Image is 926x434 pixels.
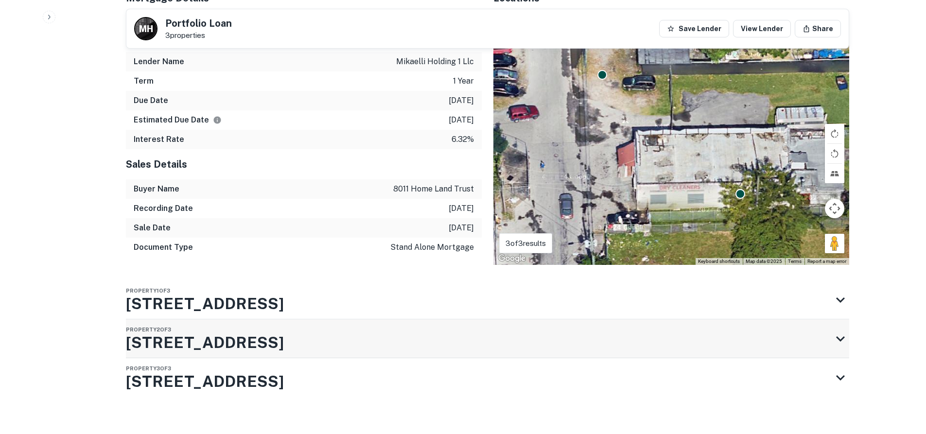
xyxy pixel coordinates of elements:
span: Property 1 of 3 [126,288,170,294]
p: [DATE] [449,222,474,234]
svg: Estimate is based on a standard schedule for this type of loan. [213,116,222,124]
span: Property 2 of 3 [126,327,171,332]
a: Report a map error [807,259,846,264]
h6: Interest Rate [134,134,184,145]
a: Terms (opens in new tab) [788,259,802,264]
span: Property 3 of 3 [126,365,171,371]
img: Google [496,252,528,265]
h6: Term [134,75,154,87]
span: Map data ©2025 [746,259,782,264]
p: 3 of 3 results [506,238,546,249]
button: Save Lender [659,20,729,37]
div: Property3of3[STREET_ADDRESS] [126,358,849,397]
button: Keyboard shortcuts [698,258,740,265]
div: Property1of3[STREET_ADDRESS] [126,280,849,319]
a: Open this area in Google Maps (opens a new window) [496,252,528,265]
p: mikaelli holding 1 llc [396,56,474,68]
button: Rotate map counterclockwise [825,144,844,163]
button: Drag Pegman onto the map to open Street View [825,234,844,253]
p: 3 properties [165,31,232,40]
h6: Lender Name [134,56,184,68]
h3: [STREET_ADDRESS] [126,370,284,393]
h6: Recording Date [134,203,193,214]
button: Share [795,20,841,37]
p: M H [139,22,152,35]
button: Tilt map [825,164,844,183]
button: Rotate map clockwise [825,124,844,143]
button: Map camera controls [825,199,844,218]
p: 8011 home land trust [393,183,474,195]
p: stand alone mortgage [390,242,474,253]
p: 1 year [453,75,474,87]
h6: Due Date [134,95,168,106]
p: 6.32% [452,134,474,145]
h6: Estimated Due Date [134,114,222,126]
h3: [STREET_ADDRESS] [126,292,284,315]
iframe: Chat Widget [877,356,926,403]
a: M H [134,17,157,40]
h5: Sales Details [126,157,482,172]
h6: Buyer Name [134,183,179,195]
div: Property2of3[STREET_ADDRESS] [126,319,849,358]
p: [DATE] [449,114,474,126]
a: View Lender [733,20,791,37]
h6: Document Type [134,242,193,253]
h5: Portfolio Loan [165,18,232,28]
p: [DATE] [449,203,474,214]
p: [DATE] [449,95,474,106]
h6: Sale Date [134,222,171,234]
h3: [STREET_ADDRESS] [126,331,284,354]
